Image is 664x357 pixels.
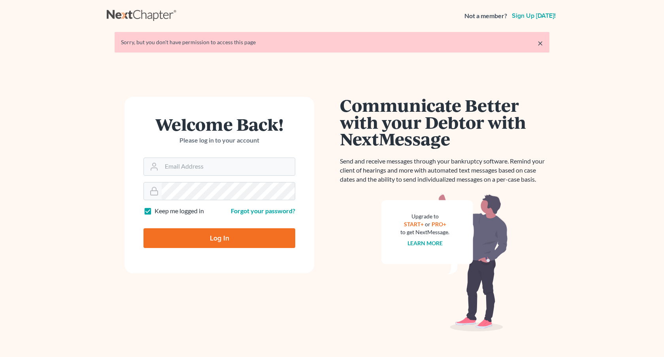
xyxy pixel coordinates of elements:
a: Learn more [407,240,443,246]
a: Sign up [DATE]! [510,13,557,19]
input: Log In [143,228,295,248]
p: Send and receive messages through your bankruptcy software. Remind your client of hearings and mo... [340,157,549,184]
span: or [425,221,430,227]
strong: Not a member? [464,11,507,21]
div: Sorry, but you don't have permission to access this page [121,38,543,46]
img: nextmessage_bg-59042aed3d76b12b5cd301f8e5b87938c9018125f34e5fa2b7a6b67550977c72.svg [381,194,508,332]
h1: Communicate Better with your Debtor with NextMessage [340,97,549,147]
div: Upgrade to [400,212,449,220]
p: Please log in to your account [143,136,295,145]
a: START+ [404,221,424,227]
label: Keep me logged in [155,207,204,216]
div: to get NextMessage. [400,228,449,236]
h1: Welcome Back! [143,116,295,133]
input: Email Address [162,158,295,175]
a: PRO+ [432,221,446,227]
a: × [538,38,543,48]
a: Forgot your password? [231,207,295,214]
